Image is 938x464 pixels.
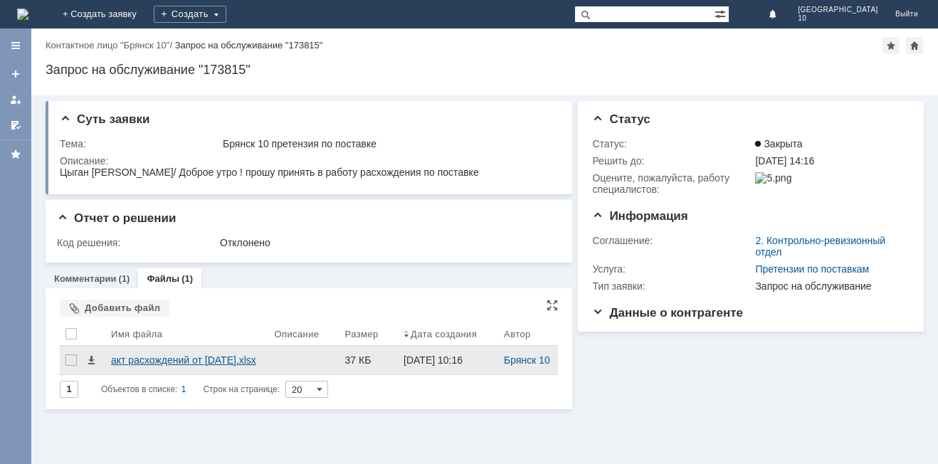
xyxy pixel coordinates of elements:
div: Запрос на обслуживание "173815" [175,40,323,51]
span: Информация [592,209,687,223]
div: Размер [345,329,379,339]
span: 10 [798,14,878,23]
div: Соглашение: [592,235,752,246]
div: Запрос на обслуживание "173815" [46,63,924,77]
th: Размер [339,322,398,346]
a: Файлы [147,273,179,284]
div: [DATE] 10:16 [404,354,463,366]
span: Расширенный поиск [715,6,729,20]
a: Создать заявку [4,63,27,85]
a: Претензии по поставкам [755,263,869,275]
div: Статус: [592,138,752,149]
span: Статус [592,112,650,126]
a: Брянск 10 [504,354,550,366]
span: Отчет о решении [57,211,176,225]
div: Брянск 10 претензия по поставке [223,138,553,149]
div: Отклонено [220,237,553,248]
div: Услуга: [592,263,752,275]
div: Создать [154,6,226,23]
a: Перейти на домашнюю страницу [17,9,28,20]
div: Запрос на обслуживание [755,280,903,292]
a: 2. Контрольно-ревизионный отдел [755,235,885,258]
span: [DATE] 14:16 [755,155,814,167]
div: Автор [504,329,531,339]
div: / [46,40,175,51]
span: Закрыта [755,138,802,149]
i: Строк на странице: [101,381,280,398]
div: 1 [181,381,186,398]
div: Добавить в избранное [882,37,900,54]
div: Код решения: [57,237,217,248]
span: Скачать файл [85,354,97,366]
div: Имя файла [111,329,162,339]
a: Контактное лицо "Брянск 10" [46,40,169,51]
div: (1) [181,273,193,284]
a: Мои заявки [4,88,27,111]
a: Мои согласования [4,114,27,137]
span: Данные о контрагенте [592,306,743,320]
img: logo [17,9,28,20]
th: Автор [498,322,558,346]
div: Тип заявки: [592,280,752,292]
div: На всю страницу [547,300,558,311]
div: Сделать домашней страницей [906,37,923,54]
div: Описание: [60,155,556,167]
img: 5.png [755,172,791,184]
div: акт расхождений от [DATE].xlsx [111,354,263,366]
div: Дата создания [411,329,477,339]
th: Имя файла [105,322,268,346]
div: Тема: [60,138,220,149]
span: [GEOGRAPHIC_DATA] [798,6,878,14]
span: Объектов в списке: [101,384,177,394]
div: Описание [274,329,319,339]
th: Дата создания [398,322,498,346]
div: Oцените, пожалуйста, работу специалистов: [592,172,752,195]
div: 37 КБ [345,354,392,366]
div: (1) [119,273,130,284]
div: Решить до: [592,155,752,167]
a: Комментарии [54,273,117,284]
span: Суть заявки [60,112,149,126]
